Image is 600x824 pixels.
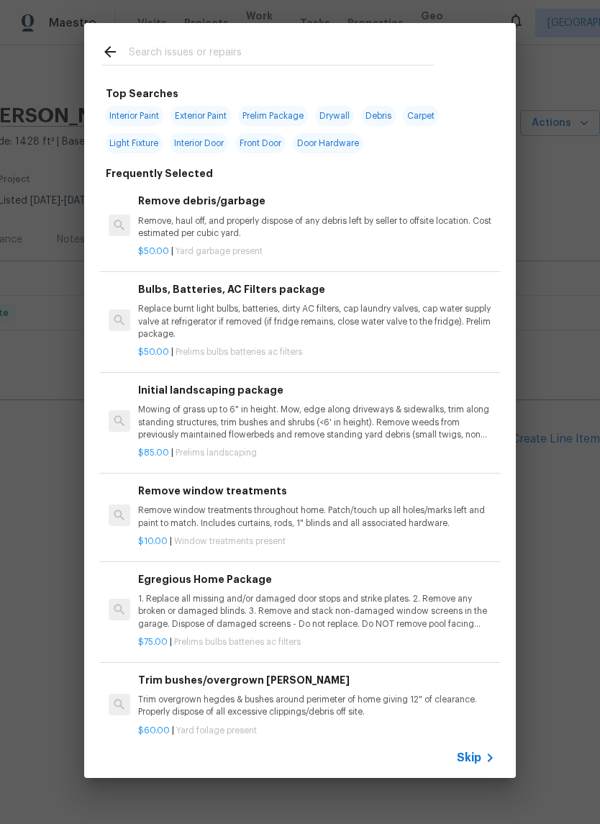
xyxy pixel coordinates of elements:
span: Debris [361,106,396,126]
span: $10.00 [138,537,168,545]
p: Remove, haul off, and properly dispose of any debris left by seller to offsite location. Cost est... [138,215,495,240]
span: Yard garbage present [176,247,263,255]
span: Prelims bulbs batteries ac filters [176,348,302,356]
p: Remove window treatments throughout home. Patch/touch up all holes/marks left and paint to match.... [138,504,495,529]
span: $75.00 [138,638,168,646]
span: Interior Paint [105,106,163,126]
p: | [138,535,495,548]
p: Replace burnt light bulbs, batteries, dirty AC filters, cap laundry valves, cap water supply valv... [138,303,495,340]
span: Prelim Package [238,106,308,126]
h6: Frequently Selected [106,166,213,181]
span: Prelims bulbs batteries ac filters [174,638,301,646]
span: Carpet [403,106,439,126]
h6: Top Searches [106,86,178,101]
p: | [138,346,495,358]
span: $50.00 [138,348,169,356]
input: Search issues or repairs [129,43,434,65]
span: Yard foilage present [176,726,257,735]
span: Interior Door [170,133,228,153]
h6: Egregious Home Package [138,571,495,587]
span: Skip [457,751,481,765]
h6: Initial landscaping package [138,382,495,398]
span: Window treatments present [174,537,286,545]
h6: Remove window treatments [138,483,495,499]
p: 1. Replace all missing and/or damaged door stops and strike plates. 2. Remove any broken or damag... [138,593,495,630]
span: $85.00 [138,448,169,457]
span: Door Hardware [293,133,363,153]
p: | [138,245,495,258]
h6: Remove debris/garbage [138,193,495,209]
span: $50.00 [138,247,169,255]
h6: Trim bushes/overgrown [PERSON_NAME] [138,672,495,688]
span: $60.00 [138,726,170,735]
p: Trim overgrown hegdes & bushes around perimeter of home giving 12" of clearance. Properly dispose... [138,694,495,718]
p: Mowing of grass up to 6" in height. Mow, edge along driveways & sidewalks, trim along standing st... [138,404,495,440]
span: Light Fixture [105,133,163,153]
p: | [138,447,495,459]
span: Exterior Paint [171,106,231,126]
span: Drywall [315,106,354,126]
span: Front Door [235,133,286,153]
h6: Bulbs, Batteries, AC Filters package [138,281,495,297]
p: | [138,636,495,648]
p: | [138,725,495,737]
span: Prelims landscaping [176,448,257,457]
